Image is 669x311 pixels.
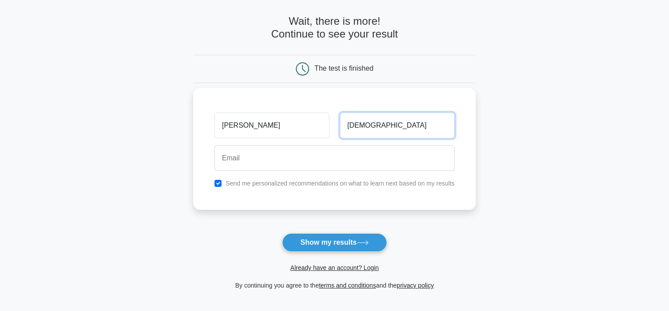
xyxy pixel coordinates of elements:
[397,282,434,289] a: privacy policy
[290,264,378,271] a: Already have an account? Login
[188,280,481,291] div: By continuing you agree to the and the
[282,233,386,252] button: Show my results
[319,282,376,289] a: terms and conditions
[340,113,455,138] input: Last name
[214,113,329,138] input: First name
[214,145,455,171] input: Email
[193,15,476,41] h4: Wait, there is more! Continue to see your result
[226,180,455,187] label: Send me personalized recommendations on what to learn next based on my results
[314,64,373,72] div: The test is finished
